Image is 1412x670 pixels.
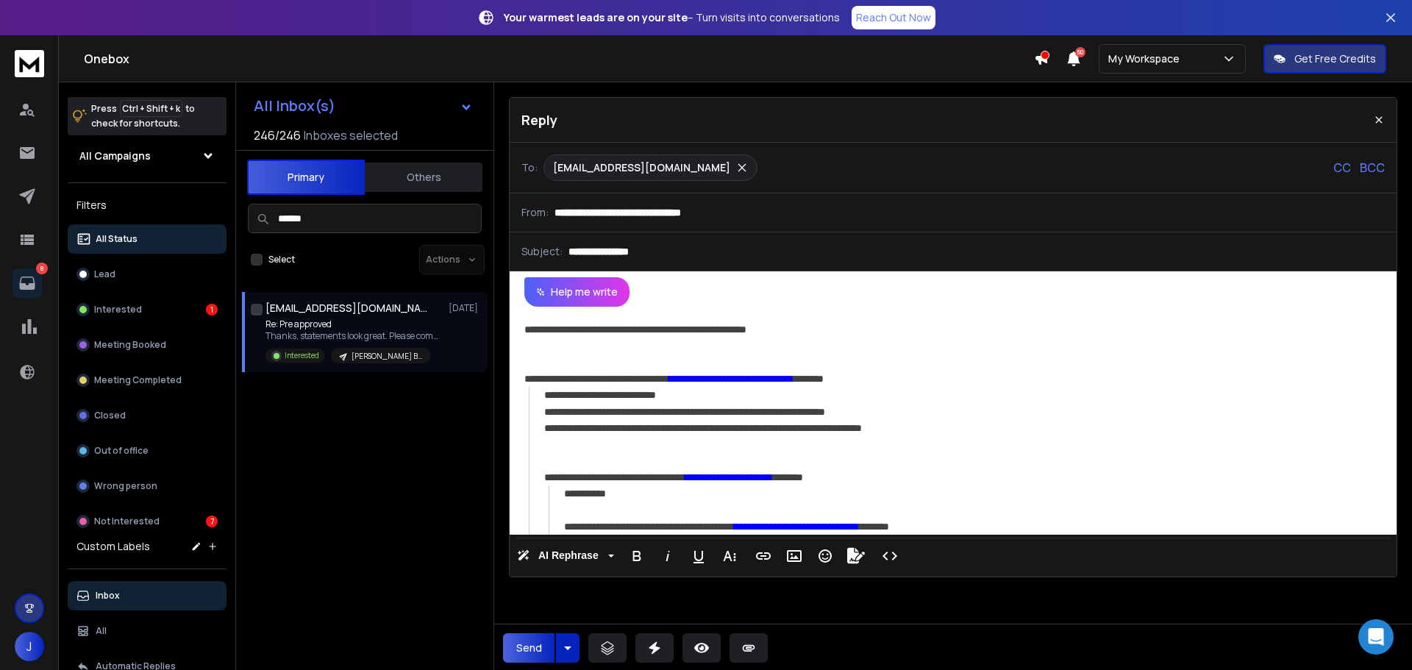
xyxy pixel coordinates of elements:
[13,268,42,298] a: 8
[780,541,808,571] button: Insert Image (Ctrl+P)
[68,401,227,430] button: Closed
[94,516,160,527] p: Not Interested
[1358,619,1394,655] div: Open Intercom Messenger
[304,126,398,144] h3: Inboxes selected
[94,339,166,351] p: Meeting Booked
[96,233,138,245] p: All Status
[254,126,301,144] span: 246 / 246
[96,625,107,637] p: All
[206,516,218,527] div: 7
[1294,51,1376,66] p: Get Free Credits
[15,632,44,661] button: J
[94,410,126,421] p: Closed
[504,10,840,25] p: – Turn visits into conversations
[265,318,442,330] p: Re: Pre approved
[36,263,48,274] p: 8
[242,91,485,121] button: All Inbox(s)
[206,304,218,316] div: 1
[68,330,227,360] button: Meeting Booked
[68,581,227,610] button: Inbox
[76,539,150,554] h3: Custom Labels
[504,10,688,24] strong: Your warmest leads are on your site
[1075,47,1085,57] span: 50
[68,366,227,395] button: Meeting Completed
[514,541,617,571] button: AI Rephrase
[96,590,120,602] p: Inbox
[521,205,549,220] p: From:
[535,549,602,562] span: AI Rephrase
[811,541,839,571] button: Emoticons
[68,295,227,324] button: Interested1
[1108,51,1185,66] p: My Workspace
[524,277,630,307] button: Help me write
[91,101,195,131] p: Press to check for shortcuts.
[68,195,227,215] h3: Filters
[521,244,563,259] p: Subject:
[654,541,682,571] button: Italic (Ctrl+I)
[1263,44,1386,74] button: Get Free Credits
[68,436,227,466] button: Out of office
[94,480,157,492] p: Wrong person
[84,50,1034,68] h1: Onebox
[120,100,182,117] span: Ctrl + Shift + k
[856,10,931,25] p: Reach Out Now
[247,160,365,195] button: Primary
[842,541,870,571] button: Signature
[876,541,904,571] button: Code View
[749,541,777,571] button: Insert Link (Ctrl+K)
[94,374,182,386] p: Meeting Completed
[1333,159,1351,177] p: CC
[553,160,730,175] p: [EMAIL_ADDRESS][DOMAIN_NAME]
[449,302,482,314] p: [DATE]
[285,350,319,361] p: Interested
[94,304,142,316] p: Interested
[623,541,651,571] button: Bold (Ctrl+B)
[352,351,422,362] p: [PERSON_NAME] Blast #433
[503,633,555,663] button: Send
[521,160,538,175] p: To:
[15,50,44,77] img: logo
[521,110,557,130] p: Reply
[1360,159,1385,177] p: BCC
[365,161,482,193] button: Others
[685,541,713,571] button: Underline (Ctrl+U)
[94,268,115,280] p: Lead
[265,301,427,316] h1: [EMAIL_ADDRESS][DOMAIN_NAME]
[68,507,227,536] button: Not Interested7
[68,471,227,501] button: Wrong person
[265,330,442,342] p: Thanks, statements look great. Please complete
[68,224,227,254] button: All Status
[79,149,151,163] h1: All Campaigns
[852,6,935,29] a: Reach Out Now
[254,99,335,113] h1: All Inbox(s)
[68,141,227,171] button: All Campaigns
[268,254,295,265] label: Select
[68,260,227,289] button: Lead
[68,616,227,646] button: All
[94,445,149,457] p: Out of office
[716,541,744,571] button: More Text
